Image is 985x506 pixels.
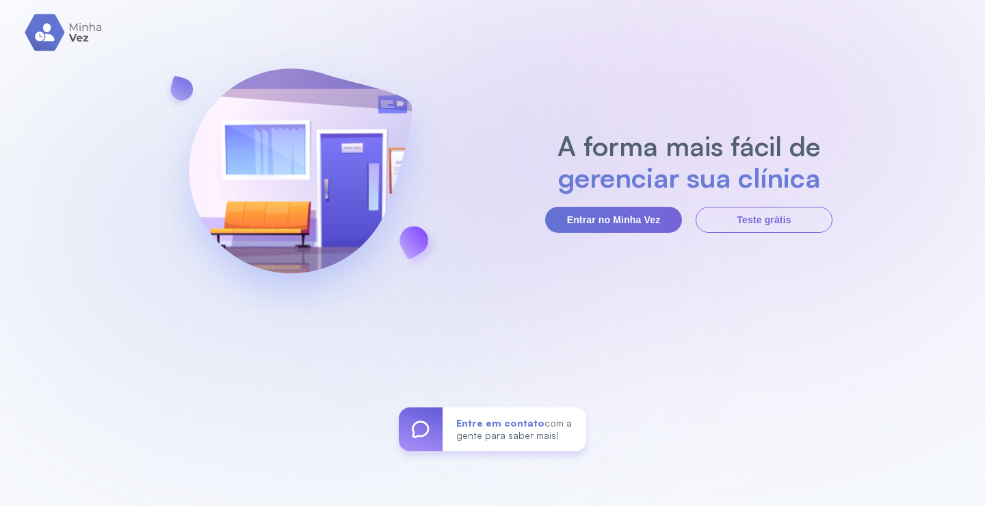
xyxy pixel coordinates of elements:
[551,130,828,162] h2: A forma mais fácil de
[399,407,586,451] a: Entre em contatocom a gente para saber mais!
[696,207,832,233] button: Teste grátis
[456,417,544,429] span: Entre em contato
[551,162,828,193] h2: gerenciar sua clínica
[153,32,448,330] img: banner-login.svg
[25,14,103,51] img: logo.svg
[443,407,586,451] div: com a gente para saber mais!
[545,207,682,233] button: Entrar no Minha Vez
